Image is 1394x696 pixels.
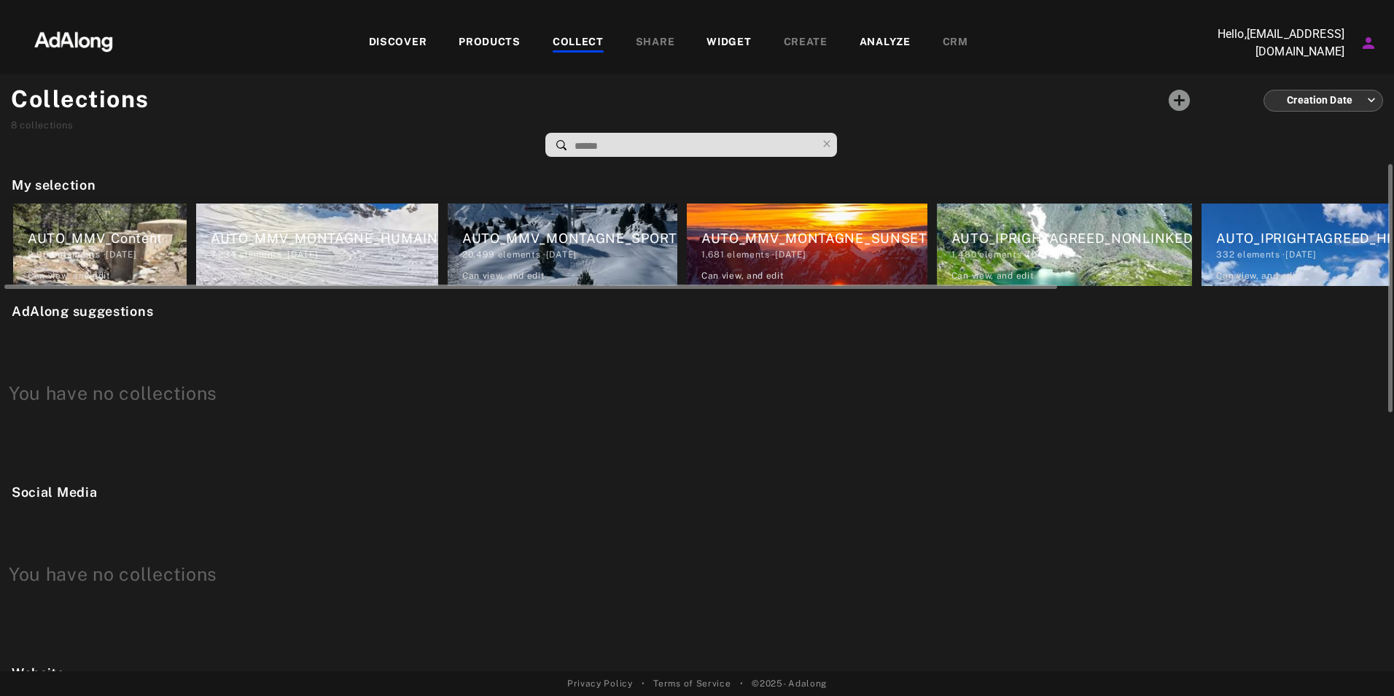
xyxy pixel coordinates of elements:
div: elements · [DATE] [701,248,927,261]
a: Privacy Policy [567,677,633,690]
span: 20,499 [462,250,495,260]
div: AUTO_MMV_MONTAGNE_HUMAIN [211,228,438,248]
h2: AdAlong suggestions [12,301,1390,321]
div: WIDGET [706,34,751,52]
div: Creation Date [1277,81,1376,120]
div: CREATE [784,34,828,52]
span: © 2025 - Adalong [752,677,827,690]
div: AUTO_MMV_MONTAGNE_SUNSET1,681 elements ·[DATE]Can view, and edit [682,199,932,290]
a: Terms of Service [653,677,731,690]
div: Widget de chat [1321,626,1394,696]
div: Can view , and edit [701,269,784,282]
div: DISCOVER [369,34,427,52]
button: Add a collecton [1161,82,1198,119]
span: 1,480 [951,250,977,260]
div: AUTO_IPRIGHTAGREED_NONLINKED1,480 elements ·[DATE]Can view, and edit [932,199,1197,290]
span: 8 [11,120,17,131]
div: elements · [DATE] [951,248,1193,261]
div: Can view , and edit [462,269,545,282]
div: Can view , and edit [211,269,294,282]
h2: My selection [12,175,1390,195]
div: AUTO_MMV_Content [28,228,187,248]
span: 332 [1216,250,1234,260]
div: PRODUCTS [459,34,521,52]
iframe: Chat Widget [1321,626,1394,696]
div: Can view , and edit [951,269,1035,282]
div: Can view , and edit [1216,269,1299,282]
span: 9,964 [28,250,55,260]
div: AUTO_MMV_MONTAGNE_SPORT [462,228,677,248]
button: Account settings [1356,31,1381,55]
span: • [642,677,645,690]
div: AUTO_MMV_MONTAGNE_SPORT20,499 elements ·[DATE]Can view, and edit [443,199,682,290]
div: SHARE [636,34,675,52]
div: CRM [943,34,968,52]
h2: Website [12,663,1390,683]
div: elements · [DATE] [462,248,677,261]
div: AUTO_MMV_MONTAGNE_HUMAIN7,234 elements ·[DATE]Can view, and edit [192,199,443,290]
span: 7,234 [211,250,237,260]
div: AUTO_MMV_Content9,964 elements ·[DATE]Can view, and edit [9,199,191,290]
span: • [740,677,744,690]
div: Can view , and edit [28,269,111,282]
span: 1,681 [701,250,725,260]
img: 63233d7d88ed69de3c212112c67096b6.png [9,18,138,62]
div: AUTO_MMV_MONTAGNE_SUNSET [701,228,927,248]
h2: Social Media [12,482,1390,502]
div: ANALYZE [860,34,911,52]
div: COLLECT [553,34,604,52]
p: Hello, [EMAIL_ADDRESS][DOMAIN_NAME] [1199,26,1344,61]
div: elements · [DATE] [28,248,187,261]
h1: Collections [11,82,149,117]
div: collections [11,118,149,133]
div: elements · [DATE] [211,248,438,261]
div: AUTO_IPRIGHTAGREED_NONLINKED [951,228,1193,248]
